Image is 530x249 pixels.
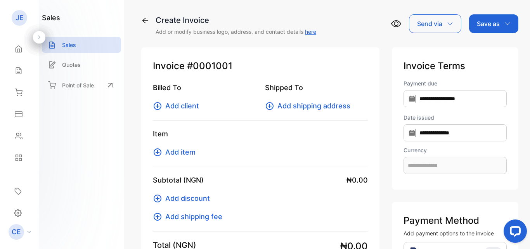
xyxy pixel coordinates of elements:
[165,101,199,111] span: Add client
[62,41,76,49] p: Sales
[165,211,222,222] span: Add shipping fee
[404,59,507,73] p: Invoice Terms
[477,19,500,28] p: Save as
[265,101,355,111] button: Add shipping address
[165,147,196,157] span: Add item
[469,14,518,33] button: Save as
[404,113,507,122] label: Date issued
[265,82,368,93] p: Shipped To
[153,82,256,93] p: Billed To
[404,79,507,87] label: Payment due
[62,61,81,69] p: Quotes
[153,129,368,139] p: Item
[42,37,121,53] a: Sales
[165,193,210,204] span: Add discount
[417,19,442,28] p: Send via
[153,101,204,111] button: Add client
[12,227,21,237] p: CE
[497,216,530,249] iframe: LiveChat chat widget
[153,193,215,204] button: Add discount
[153,59,368,73] p: Invoice
[409,14,461,33] button: Send via
[404,229,507,237] p: Add payment options to the invoice
[42,12,60,23] h1: sales
[187,59,232,73] span: #0001001
[404,214,507,228] p: Payment Method
[153,211,227,222] button: Add shipping fee
[153,147,200,157] button: Add item
[16,13,24,23] p: JE
[42,77,121,94] a: Point of Sale
[62,81,94,89] p: Point of Sale
[277,101,350,111] span: Add shipping address
[156,28,316,36] p: Add or modify business logo, address, and contact details
[346,175,368,185] span: ₦0.00
[156,14,316,26] div: Create Invoice
[404,146,507,154] label: Currency
[305,28,316,35] a: here
[153,175,204,185] p: Subtotal (NGN)
[42,57,121,73] a: Quotes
